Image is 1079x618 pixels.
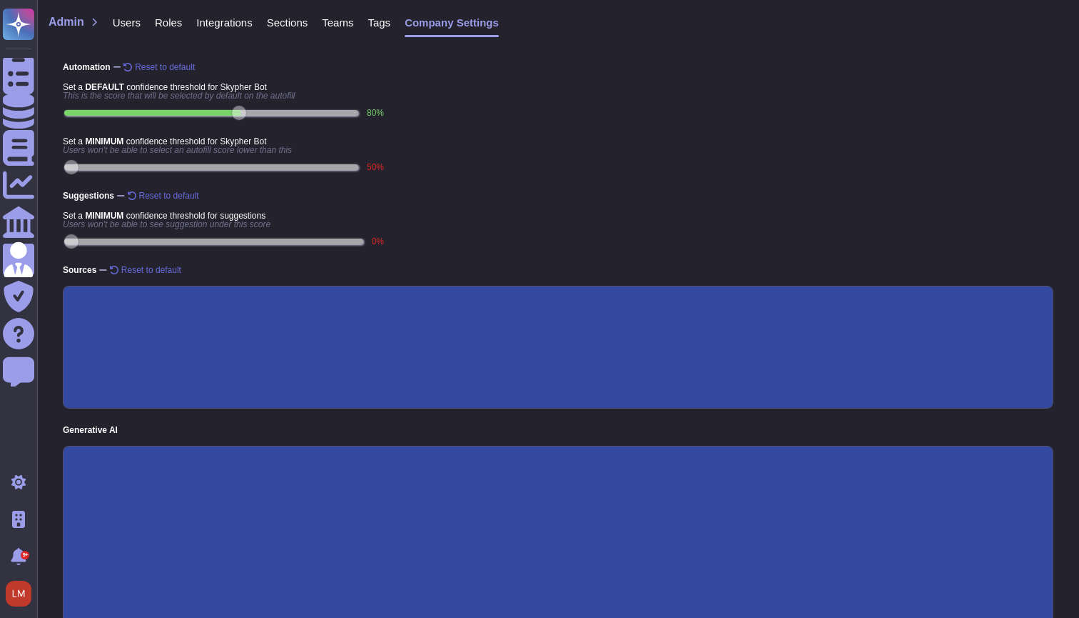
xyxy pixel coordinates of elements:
[6,581,31,607] img: user
[63,91,384,100] span: This is the score that will be selected by default on the autofill
[196,17,252,28] span: Integrations
[85,82,123,92] b: DEFAULT
[113,17,141,28] span: Users
[63,137,384,146] span: Set a confidence threshold for Skypher Bot
[322,17,353,28] span: Teams
[63,146,384,154] span: Users won't be able to select an autofill score lower than this
[139,191,199,200] span: Reset to default
[49,16,84,28] span: Admin
[367,109,384,117] label: 80 %
[63,191,1053,200] span: Suggestions
[367,163,384,171] label: 50 %
[63,211,384,220] span: Set a confidence threshold for suggestions
[110,266,181,274] button: Reset to default
[135,63,195,71] span: Reset to default
[267,17,308,28] span: Sections
[63,63,1053,71] span: Automation
[63,426,1053,434] span: Generative AI
[85,211,123,221] b: MINIMUM
[372,237,384,246] label: 0 %
[85,136,123,146] b: MINIMUM
[155,17,182,28] span: Roles
[123,63,195,71] button: Reset to default
[405,17,499,28] span: Company Settings
[63,220,384,229] span: Users won't be able to see suggestion under this score
[21,551,29,559] div: 9+
[63,266,1053,274] span: Sources
[63,83,384,91] span: Set a confidence threshold for Skypher Bot
[121,266,181,274] span: Reset to default
[128,191,199,200] button: Reset to default
[3,578,41,609] button: user
[368,17,390,28] span: Tags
